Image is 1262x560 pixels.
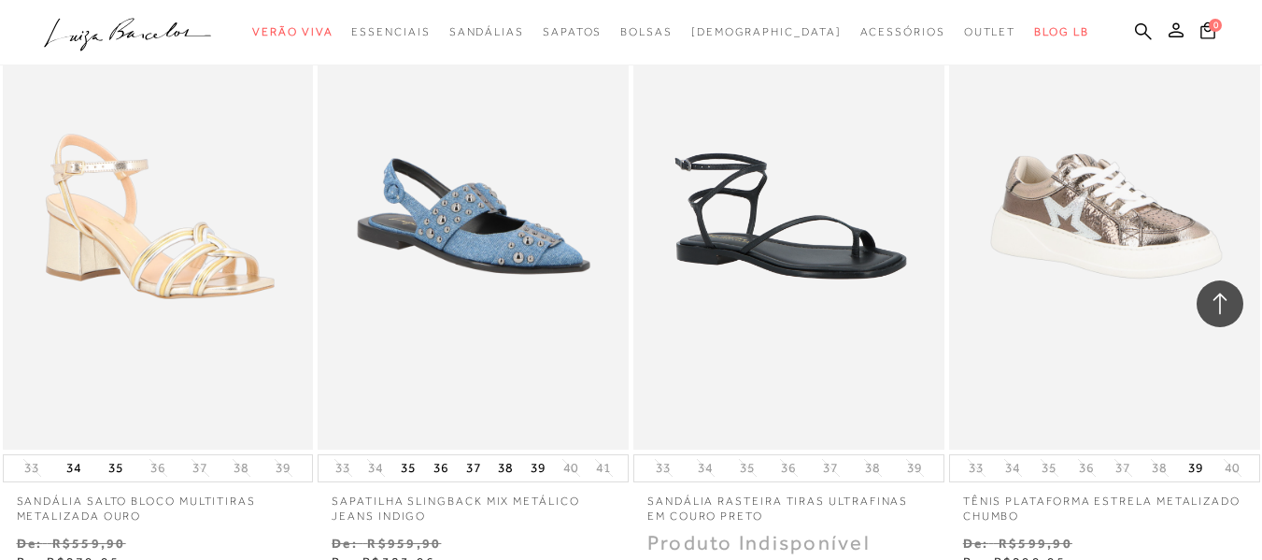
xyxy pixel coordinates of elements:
[525,455,551,481] button: 39
[734,459,760,477] button: 35
[691,25,842,38] span: [DEMOGRAPHIC_DATA]
[1219,459,1245,477] button: 40
[590,459,617,477] button: 41
[3,482,314,525] a: SANDÁLIA SALTO BLOCO MULTITIRAS METALIZADA OURO
[1036,459,1062,477] button: 35
[187,459,213,477] button: 37
[647,531,871,554] span: Produto Indisponível
[949,482,1260,525] a: TÊNIS PLATAFORMA ESTRELA METALIZADO CHUMBO
[449,15,524,50] a: categoryNavScreenReaderText
[228,459,254,477] button: 38
[691,15,842,50] a: noSubCategoriesText
[52,536,126,551] small: R$559,90
[395,455,421,481] button: 35
[775,459,801,477] button: 36
[860,25,945,38] span: Acessórios
[449,25,524,38] span: Sandálias
[1110,459,1136,477] button: 37
[633,482,944,525] a: SANDÁLIA RASTEIRA TIRAS ULTRAFINAS EM COURO PRETO
[103,455,129,481] button: 35
[692,459,718,477] button: 34
[145,459,171,477] button: 36
[620,15,673,50] a: categoryNavScreenReaderText
[1209,19,1222,32] span: 0
[963,459,989,477] button: 33
[859,459,886,477] button: 38
[901,459,928,477] button: 39
[1146,459,1172,477] button: 38
[543,15,602,50] a: categoryNavScreenReaderText
[367,536,441,551] small: R$959,90
[330,459,356,477] button: 33
[19,459,45,477] button: 33
[1034,15,1088,50] a: BLOG LB
[17,536,43,551] small: De:
[817,459,844,477] button: 37
[620,25,673,38] span: Bolsas
[318,482,629,525] a: SAPATILHA SLINGBACK MIX METÁLICO JEANS INDIGO
[461,455,487,481] button: 37
[492,455,518,481] button: 38
[61,455,87,481] button: 34
[332,536,358,551] small: De:
[1183,455,1209,481] button: 39
[362,459,389,477] button: 34
[428,455,454,481] button: 36
[351,25,430,38] span: Essenciais
[1195,21,1221,46] button: 0
[252,15,333,50] a: categoryNavScreenReaderText
[252,25,333,38] span: Verão Viva
[543,25,602,38] span: Sapatos
[1073,459,1099,477] button: 36
[558,459,584,477] button: 40
[351,15,430,50] a: categoryNavScreenReaderText
[1034,25,1088,38] span: BLOG LB
[964,25,1016,38] span: Outlet
[999,536,1072,551] small: R$599,90
[650,459,676,477] button: 33
[963,536,989,551] small: De:
[964,15,1016,50] a: categoryNavScreenReaderText
[270,459,296,477] button: 39
[1000,459,1026,477] button: 34
[860,15,945,50] a: categoryNavScreenReaderText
